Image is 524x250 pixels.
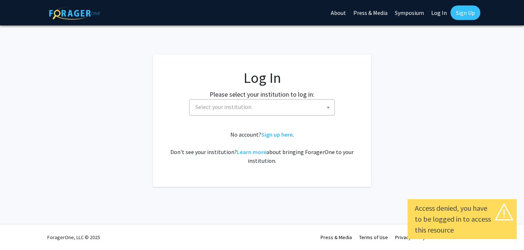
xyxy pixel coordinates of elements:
[167,69,357,86] h1: Log In
[450,5,480,20] a: Sign Up
[415,203,509,235] div: Access denied, you have to be logged in to access this resource
[359,234,388,241] a: Terms of Use
[47,225,100,250] div: ForagerOne, LLC © 2025
[167,130,357,165] div: No account? . Don't see your institution? about bringing ForagerOne to your institution.
[210,89,314,99] label: Please select your institution to log in:
[237,148,266,156] a: Learn more about bringing ForagerOne to your institution
[395,234,425,241] a: Privacy Policy
[195,103,251,110] span: Select your institution
[49,7,100,20] img: ForagerOne Logo
[321,234,352,241] a: Press & Media
[192,100,334,114] span: Select your institution
[261,131,293,138] a: Sign up here
[189,99,335,116] span: Select your institution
